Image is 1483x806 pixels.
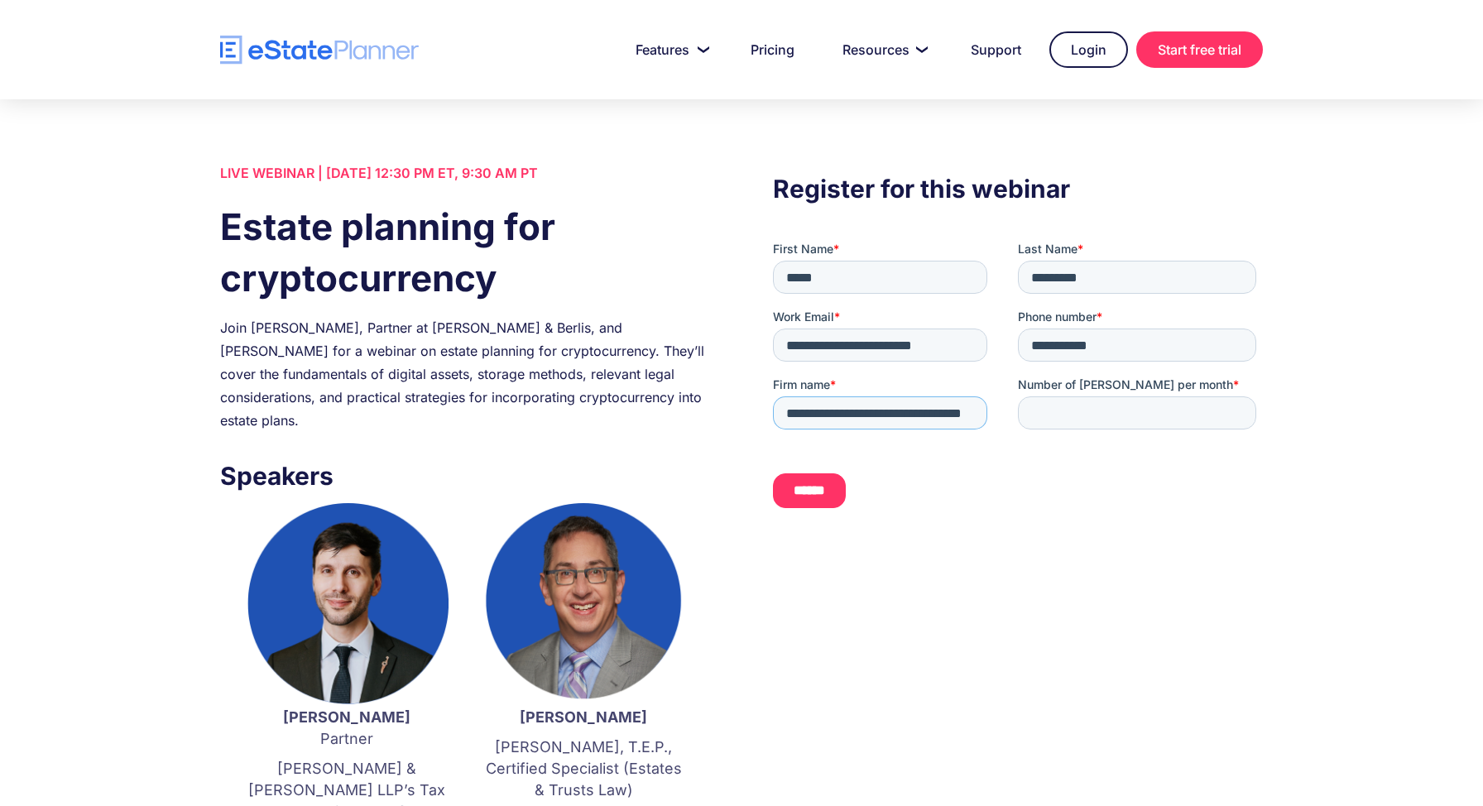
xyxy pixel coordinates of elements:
[773,170,1263,208] h3: Register for this webinar
[731,33,814,66] a: Pricing
[520,708,647,726] strong: [PERSON_NAME]
[283,708,410,726] strong: [PERSON_NAME]
[482,736,685,801] p: [PERSON_NAME], T.E.P., Certified Specialist (Estates & Trusts Law)
[616,33,722,66] a: Features
[220,316,710,432] div: Join [PERSON_NAME], Partner at [PERSON_NAME] & Berlis, and [PERSON_NAME] for a webinar on estate ...
[773,241,1263,522] iframe: Form 0
[951,33,1041,66] a: Support
[1049,31,1128,68] a: Login
[245,707,449,750] p: Partner
[220,457,710,495] h3: Speakers
[220,161,710,185] div: LIVE WEBINAR | [DATE] 12:30 PM ET, 9:30 AM PT
[823,33,943,66] a: Resources
[1136,31,1263,68] a: Start free trial
[220,36,419,65] a: home
[220,201,710,304] h1: Estate planning for cryptocurrency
